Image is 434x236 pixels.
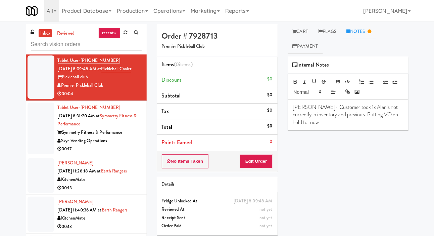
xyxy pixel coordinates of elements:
span: not yet [259,223,273,229]
a: Notes [342,24,377,39]
div: Skye Vending Operations [58,137,142,145]
div: Details [162,180,273,189]
span: [DATE] 8:31:20 AM at [58,113,100,119]
span: not yet [259,206,273,212]
div: $0 [267,122,272,130]
a: inbox [39,29,52,38]
button: Edit Order [240,154,273,168]
div: [DATE] 8:09:48 AM [234,197,273,205]
div: 00:04 [58,90,142,98]
p: [PERSON_NAME]- Customer took 1x Alanis not currently in inventory and previous. Putting VO on hol... [293,104,403,126]
div: $0 [267,75,272,83]
span: Items [162,61,193,68]
span: not yet [259,214,273,221]
span: [DATE] 11:28:18 AM at [58,168,101,174]
a: recent [98,28,120,38]
a: Payment [288,39,323,54]
div: 00:17 [58,145,142,153]
a: Pickleball Cooler [101,66,132,72]
li: [PERSON_NAME][DATE] 11:28:18 AM atEarth RangersKitchenMate00:13 [26,156,147,195]
div: Receipt Sent [162,214,273,222]
span: Discount [162,76,182,84]
img: Micromart [26,5,38,17]
span: Total [162,123,173,131]
a: Flags [313,24,342,39]
div: Reviewed At [162,205,273,214]
a: Tablet User· [PHONE_NUMBER] [58,57,120,64]
h5: Premier Pickleball Club [162,44,273,49]
div: $0 [267,91,272,99]
a: Cart [288,24,314,39]
span: · [PHONE_NUMBER] [79,104,120,111]
div: Pickleball club [58,73,142,81]
span: (0 ) [174,61,193,68]
span: [DATE] 8:09:48 AM at [58,66,101,72]
div: 00:13 [58,223,142,231]
li: [PERSON_NAME][DATE] 11:40:36 AM atEarth RangersKitchenMate00:13 [26,195,147,234]
ng-pluralize: items [179,61,191,68]
a: Earth Rangers [101,168,127,174]
span: · [PHONE_NUMBER] [79,57,120,64]
span: [DATE] 11:40:36 AM at [58,207,102,213]
div: Order Paid [162,222,273,230]
a: Tablet User· [PHONE_NUMBER] [58,104,120,111]
div: $0 [267,106,272,115]
div: Fridge Unlocked At [162,197,273,205]
a: [PERSON_NAME] [58,198,93,205]
div: KitchenMate [58,214,142,223]
li: Tablet User· [PHONE_NUMBER][DATE] 8:09:48 AM atPickleball CoolerPickleball clubPremier Pickleball... [26,54,147,101]
div: 0 [270,137,272,146]
input: Search vision orders [31,38,142,51]
span: Internal Notes [293,60,329,70]
a: reviewed [55,29,76,38]
a: Earth Rangers [102,207,128,213]
span: Points Earned [162,139,192,146]
a: [PERSON_NAME] [58,160,93,166]
div: Symmetry Fitness & Performance [58,128,142,137]
button: No Items Taken [162,154,209,168]
div: 00:13 [58,184,142,192]
span: Subtotal [162,92,181,100]
div: Premier Pickleball Club [58,81,142,90]
span: Tax [162,107,169,115]
div: KitchenMate [58,175,142,184]
li: Tablet User· [PHONE_NUMBER][DATE] 8:31:20 AM atSymmetry Fitness & PerformanceSymmetry Fitness & P... [26,101,147,156]
h4: Order # 7928713 [162,32,273,40]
